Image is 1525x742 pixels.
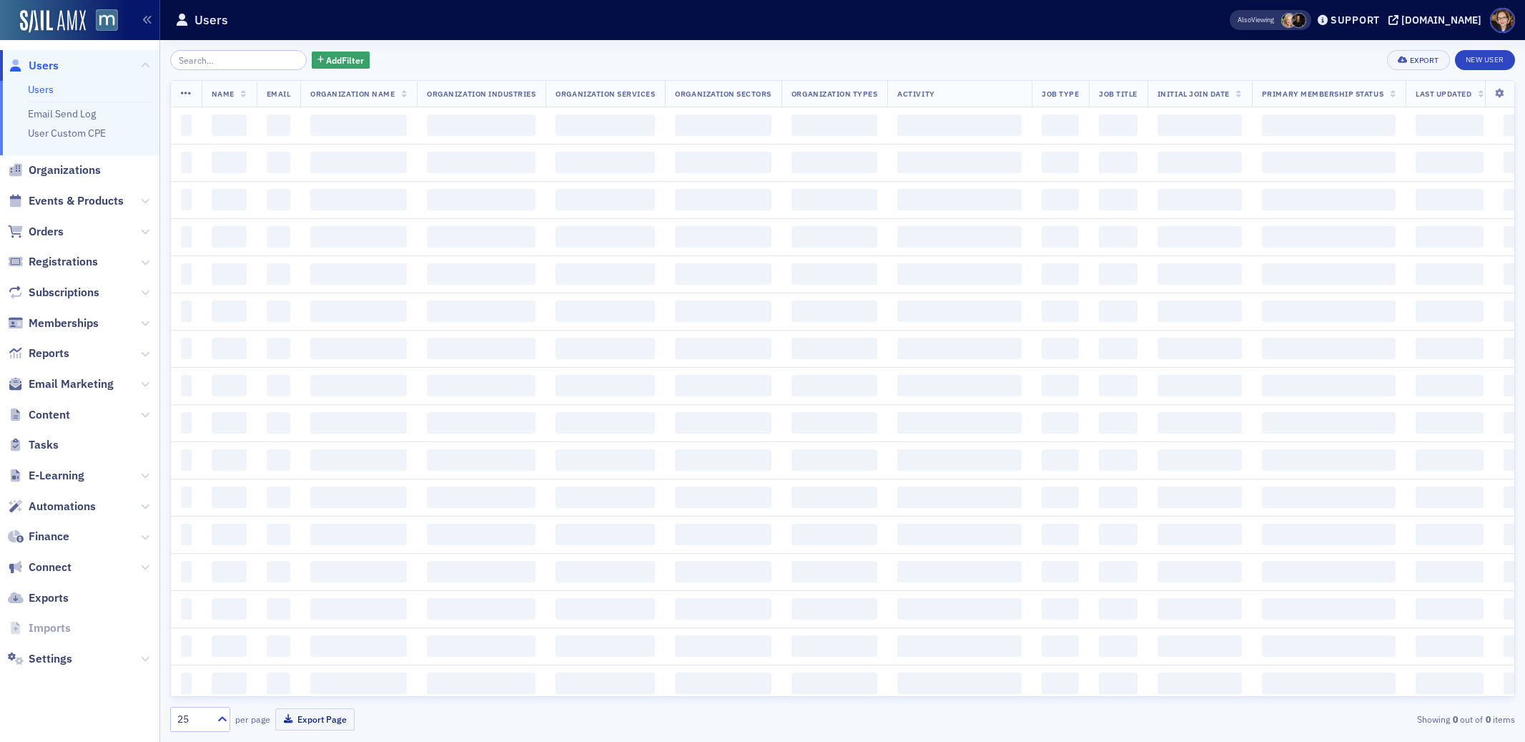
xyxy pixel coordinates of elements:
[28,83,54,96] a: Users
[29,437,59,453] span: Tasks
[181,524,192,545] span: ‌
[427,114,536,136] span: ‌
[1416,114,1484,136] span: ‌
[1416,152,1484,173] span: ‌
[1099,524,1137,545] span: ‌
[427,598,536,620] span: ‌
[675,673,771,694] span: ‌
[556,561,655,582] span: ‌
[310,673,407,694] span: ‌
[29,316,99,331] span: Memberships
[310,375,407,396] span: ‌
[28,107,96,120] a: Email Send Log
[267,561,291,582] span: ‌
[675,338,771,359] span: ‌
[791,152,877,173] span: ‌
[1262,263,1396,285] span: ‌
[267,673,291,694] span: ‌
[556,673,655,694] span: ‌
[1281,13,1296,28] span: Rebekah Olson
[1042,449,1079,471] span: ‌
[1158,301,1242,322] span: ‌
[1158,673,1242,694] span: ‌
[1262,487,1396,508] span: ‌
[1099,114,1137,136] span: ‌
[212,263,247,285] span: ‌
[1158,487,1242,508] span: ‌
[897,524,1022,545] span: ‌
[427,635,536,657] span: ‌
[212,89,235,99] span: Name
[267,189,291,210] span: ‌
[8,651,72,667] a: Settings
[29,651,72,667] span: Settings
[1262,226,1396,248] span: ‌
[310,114,407,136] span: ‌
[8,58,59,74] a: Users
[310,263,407,285] span: ‌
[181,598,192,620] span: ‌
[1455,50,1515,70] a: New User
[897,189,1022,210] span: ‌
[8,346,69,361] a: Reports
[1416,635,1484,657] span: ‌
[181,561,192,582] span: ‌
[1262,635,1396,657] span: ‌
[791,598,877,620] span: ‌
[675,263,771,285] span: ‌
[275,708,355,731] button: Export Page
[1158,635,1242,657] span: ‌
[1042,301,1079,322] span: ‌
[1262,673,1396,694] span: ‌
[1416,673,1484,694] span: ‌
[1158,189,1242,210] span: ‌
[1416,561,1484,582] span: ‌
[310,189,407,210] span: ‌
[1262,598,1396,620] span: ‌
[791,635,877,657] span: ‌
[791,301,877,322] span: ‌
[29,560,71,575] span: Connect
[675,561,771,582] span: ‌
[556,263,655,285] span: ‌
[1042,114,1079,136] span: ‌
[1401,14,1481,26] div: [DOMAIN_NAME]
[212,561,247,582] span: ‌
[29,193,124,209] span: Events & Products
[1416,449,1484,471] span: ‌
[1262,89,1383,99] span: Primary Membership Status
[427,301,536,322] span: ‌
[1099,89,1137,99] span: Job Title
[8,254,98,270] a: Registrations
[212,524,247,545] span: ‌
[1099,412,1137,434] span: ‌
[212,226,247,248] span: ‌
[8,560,71,575] a: Connect
[556,226,655,248] span: ‌
[427,263,536,285] span: ‌
[267,524,291,545] span: ‌
[1099,301,1137,322] span: ‌
[20,10,86,33] img: SailAMX
[675,412,771,434] span: ‌
[267,487,291,508] span: ‌
[267,263,291,285] span: ‌
[8,437,59,453] a: Tasks
[8,376,114,392] a: Email Marketing
[556,449,655,471] span: ‌
[1042,561,1079,582] span: ‌
[791,89,877,99] span: Organization Types
[212,412,247,434] span: ‌
[1450,713,1460,726] strong: 0
[1238,15,1274,25] span: Viewing
[8,224,64,240] a: Orders
[1158,449,1242,471] span: ‌
[1416,301,1484,322] span: ‌
[556,338,655,359] span: ‌
[675,598,771,620] span: ‌
[1262,152,1396,173] span: ‌
[1099,375,1137,396] span: ‌
[170,50,307,70] input: Search…
[675,635,771,657] span: ‌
